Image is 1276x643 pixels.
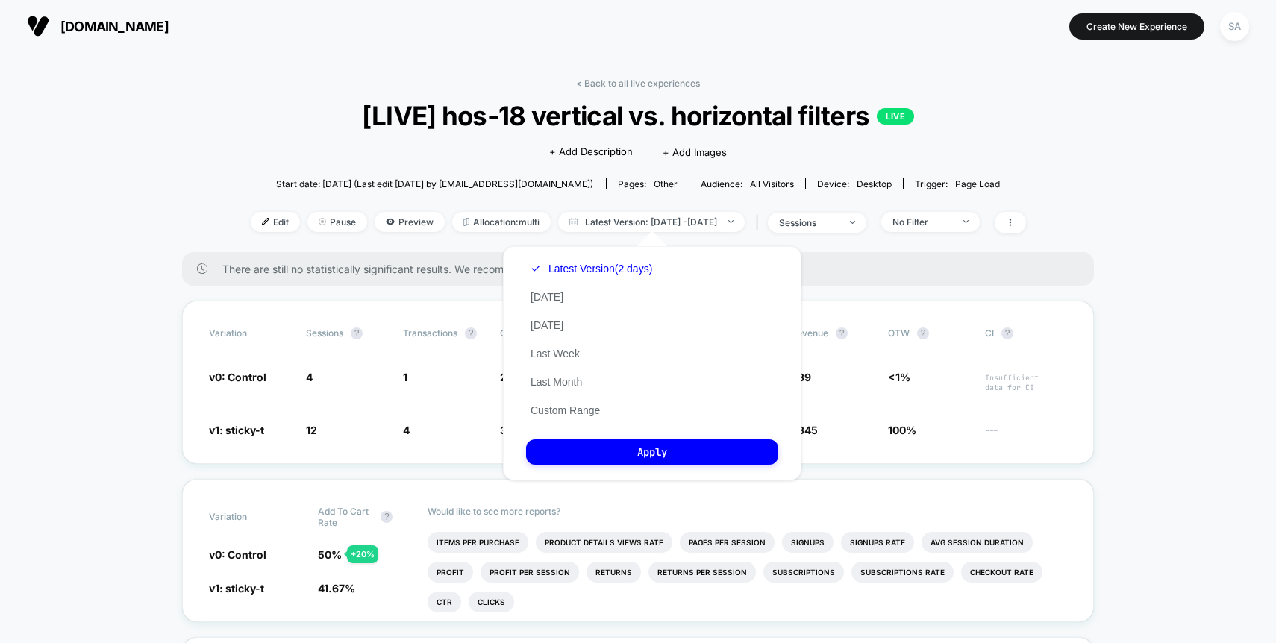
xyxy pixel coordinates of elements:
[209,424,264,436] span: v1: sticky-t
[306,371,313,383] span: 4
[526,347,584,360] button: Last Week
[403,327,457,339] span: Transactions
[351,327,363,339] button: ?
[576,78,700,89] a: < Back to all live experiences
[209,506,291,528] span: Variation
[60,19,169,34] span: [DOMAIN_NAME]
[985,327,1067,339] span: CI
[1069,13,1204,40] button: Create New Experience
[892,216,952,228] div: No Filter
[222,263,1064,275] span: There are still no statistically significant results. We recommend waiting a few more days
[428,532,528,553] li: Items Per Purchase
[276,178,593,189] span: Start date: [DATE] (Last edit [DATE] by [EMAIL_ADDRESS][DOMAIN_NAME])
[481,562,579,583] li: Profit Per Session
[1001,327,1013,339] button: ?
[1220,12,1249,41] div: SA
[428,592,461,612] li: Ctr
[961,562,1042,583] li: Checkout Rate
[209,582,264,595] span: v1: sticky-t
[558,212,745,232] span: Latest Version: [DATE] - [DATE]
[877,108,914,125] p: LIVE
[680,532,775,553] li: Pages Per Session
[663,146,727,158] span: + Add Images
[307,212,367,232] span: Pause
[888,424,916,436] span: 100%
[648,562,756,583] li: Returns Per Session
[805,178,903,189] span: Device:
[526,290,568,304] button: [DATE]
[701,178,794,189] div: Audience:
[618,178,678,189] div: Pages:
[347,545,378,563] div: + 20 %
[289,100,986,131] span: [LIVE] hos-18 vertical vs. horizontal filters
[403,371,407,383] span: 1
[782,532,834,553] li: Signups
[963,220,969,223] img: end
[465,327,477,339] button: ?
[917,327,929,339] button: ?
[27,15,49,37] img: Visually logo
[888,371,910,383] span: <1%
[452,212,551,232] span: Allocation: multi
[985,373,1067,392] span: Insufficient data for CI
[779,217,839,228] div: sessions
[469,592,514,612] li: Clicks
[526,404,604,417] button: Custom Range
[526,262,657,275] button: Latest Version(2 days)
[569,218,578,225] img: calendar
[857,178,892,189] span: desktop
[888,327,970,339] span: OTW
[763,562,844,583] li: Subscriptions
[955,178,1000,189] span: Page Load
[262,218,269,225] img: edit
[381,511,393,523] button: ?
[752,212,768,233] span: |
[463,218,469,226] img: rebalance
[750,178,794,189] span: All Visitors
[728,220,734,223] img: end
[209,371,266,383] span: v0: Control
[318,582,355,595] span: 41.67 %
[985,426,1067,437] span: ---
[526,319,568,332] button: [DATE]
[306,424,317,436] span: 12
[428,506,1068,517] p: Would like to see more reports?
[915,178,1000,189] div: Trigger:
[841,532,914,553] li: Signups Rate
[428,562,473,583] li: Profit
[318,506,373,528] span: Add To Cart Rate
[318,548,342,561] span: 50 %
[319,218,326,225] img: end
[587,562,641,583] li: Returns
[526,439,778,465] button: Apply
[22,14,173,38] button: [DOMAIN_NAME]
[209,327,291,339] span: Variation
[654,178,678,189] span: other
[526,375,587,389] button: Last Month
[251,212,300,232] span: Edit
[836,327,848,339] button: ?
[209,548,266,561] span: v0: Control
[549,145,633,160] span: + Add Description
[1216,11,1254,42] button: SA
[403,424,410,436] span: 4
[536,532,672,553] li: Product Details Views Rate
[922,532,1033,553] li: Avg Session Duration
[306,327,343,339] span: Sessions
[850,221,855,224] img: end
[851,562,954,583] li: Subscriptions Rate
[375,212,445,232] span: Preview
